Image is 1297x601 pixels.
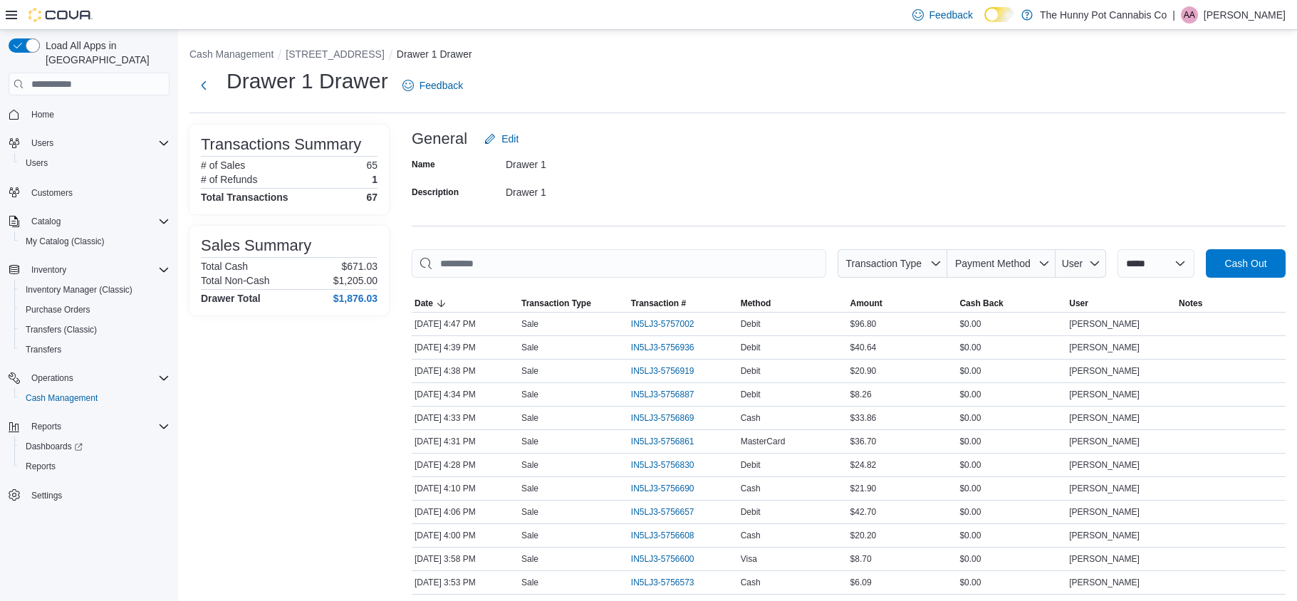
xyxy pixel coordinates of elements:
button: IN5LJ3-5756887 [631,386,709,403]
p: Sale [521,577,538,588]
button: IN5LJ3-5756830 [631,456,709,474]
span: [PERSON_NAME] [1069,412,1140,424]
h4: 67 [366,192,377,203]
span: Reports [26,418,170,435]
span: $8.70 [850,553,872,565]
span: Debit [741,459,761,471]
h6: # of Sales [201,160,245,171]
a: Feedback [397,71,469,100]
span: Settings [31,490,62,501]
button: Purchase Orders [14,300,175,320]
a: Reports [20,458,61,475]
span: Catalog [26,213,170,230]
span: $21.90 [850,483,877,494]
p: Sale [521,365,538,377]
button: Settings [3,485,175,506]
div: [DATE] 3:58 PM [412,550,519,568]
a: Feedback [907,1,979,29]
p: Sale [521,436,538,447]
span: $96.80 [850,318,877,330]
span: Feedback [929,8,973,22]
div: $0.00 [957,574,1066,591]
span: My Catalog (Classic) [20,233,170,250]
span: $42.70 [850,506,877,518]
span: Transfers (Classic) [20,321,170,338]
span: Payment Method [955,258,1031,269]
p: $1,205.00 [333,275,377,286]
button: IN5LJ3-5756919 [631,362,709,380]
h1: Drawer 1 Drawer [226,67,388,95]
span: Inventory [31,264,66,276]
p: Sale [521,553,538,565]
a: Transfers [20,341,67,358]
span: Reports [26,461,56,472]
p: Sale [521,342,538,353]
button: Catalog [26,213,66,230]
span: Customers [26,183,170,201]
label: Name [412,159,435,170]
div: $0.00 [957,480,1066,497]
span: IN5LJ3-5756869 [631,412,694,424]
span: Load All Apps in [GEOGRAPHIC_DATA] [40,38,170,67]
span: Settings [26,486,170,504]
span: $33.86 [850,412,877,424]
div: [DATE] 4:06 PM [412,503,519,521]
div: $0.00 [957,339,1066,356]
span: Catalog [31,216,61,227]
div: $0.00 [957,386,1066,403]
span: Cash Management [26,392,98,404]
span: Debit [741,365,761,377]
span: Visa [741,553,757,565]
button: Customers [3,182,175,202]
span: IN5LJ3-5757002 [631,318,694,330]
p: 65 [366,160,377,171]
span: IN5LJ3-5756600 [631,553,694,565]
p: $671.03 [341,261,377,272]
button: Notes [1176,295,1286,312]
button: Home [3,104,175,125]
span: Cash [741,412,761,424]
span: Transaction Type [845,258,922,269]
span: [PERSON_NAME] [1069,553,1140,565]
span: $36.70 [850,436,877,447]
label: Description [412,187,459,198]
span: Transaction # [631,298,686,309]
button: IN5LJ3-5756573 [631,574,709,591]
h6: # of Refunds [201,174,257,185]
span: $40.64 [850,342,877,353]
span: Amount [850,298,882,309]
span: Cash [741,577,761,588]
span: IN5LJ3-5756936 [631,342,694,353]
a: Dashboards [20,438,88,455]
span: Home [26,105,170,123]
span: $6.09 [850,577,872,588]
a: Settings [26,487,68,504]
button: Users [26,135,59,152]
button: Next [189,71,218,100]
span: Transaction Type [521,298,591,309]
p: | [1172,6,1175,23]
button: Method [738,295,848,312]
span: Purchase Orders [26,304,90,315]
button: Cash Out [1206,249,1286,278]
span: Reports [31,421,61,432]
div: $0.00 [957,550,1066,568]
button: User [1056,249,1106,278]
button: Amount [848,295,957,312]
h4: Total Transactions [201,192,288,203]
span: IN5LJ3-5756573 [631,577,694,588]
a: Home [26,106,60,123]
span: $20.20 [850,530,877,541]
a: My Catalog (Classic) [20,233,110,250]
button: IN5LJ3-5756600 [631,550,709,568]
span: Debit [741,342,761,353]
div: Drawer 1 [506,181,697,198]
h6: Total Non-Cash [201,275,270,286]
span: Cash Back [959,298,1003,309]
span: [PERSON_NAME] [1069,459,1140,471]
input: Dark Mode [984,7,1014,22]
span: [PERSON_NAME] [1069,365,1140,377]
span: Debit [741,389,761,400]
span: IN5LJ3-5756608 [631,530,694,541]
div: [DATE] 4:10 PM [412,480,519,497]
